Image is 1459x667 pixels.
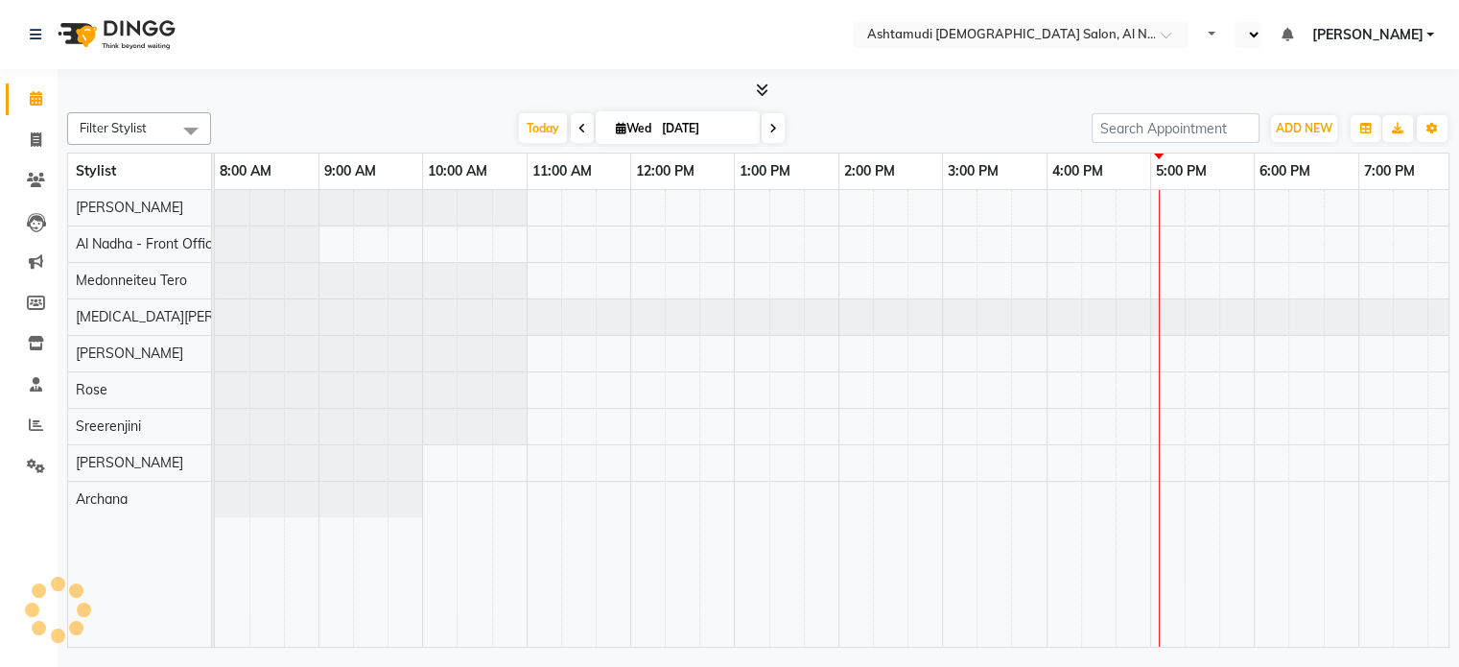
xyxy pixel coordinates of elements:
input: 2025-09-03 [656,114,752,143]
span: Filter Stylist [80,120,147,135]
span: Rose [76,381,107,398]
span: [PERSON_NAME] [76,199,183,216]
span: [PERSON_NAME] [1311,25,1423,45]
span: [PERSON_NAME] [76,454,183,471]
span: [PERSON_NAME] [76,345,183,362]
a: 4:00 PM [1047,157,1108,185]
a: 10:00 AM [423,157,492,185]
a: 9:00 AM [319,157,381,185]
a: 6:00 PM [1255,157,1315,185]
span: Medonneiteu Tero [76,272,187,289]
span: [MEDICAL_DATA][PERSON_NAME] [76,308,292,325]
a: 11:00 AM [528,157,597,185]
a: 2:00 PM [839,157,900,185]
a: 8:00 AM [215,157,276,185]
button: ADD NEW [1271,115,1337,142]
span: Sreerenjini [76,417,141,435]
a: 3:00 PM [943,157,1003,185]
span: Today [519,113,567,143]
a: 1:00 PM [735,157,795,185]
span: Archana [76,490,128,508]
span: Al Nadha - Front Office [76,235,220,252]
a: 12:00 PM [631,157,699,185]
img: logo [49,8,180,61]
input: Search Appointment [1092,113,1259,143]
span: ADD NEW [1276,121,1332,135]
a: 5:00 PM [1151,157,1212,185]
span: Wed [611,121,656,135]
a: 7:00 PM [1359,157,1420,185]
span: Stylist [76,162,116,179]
